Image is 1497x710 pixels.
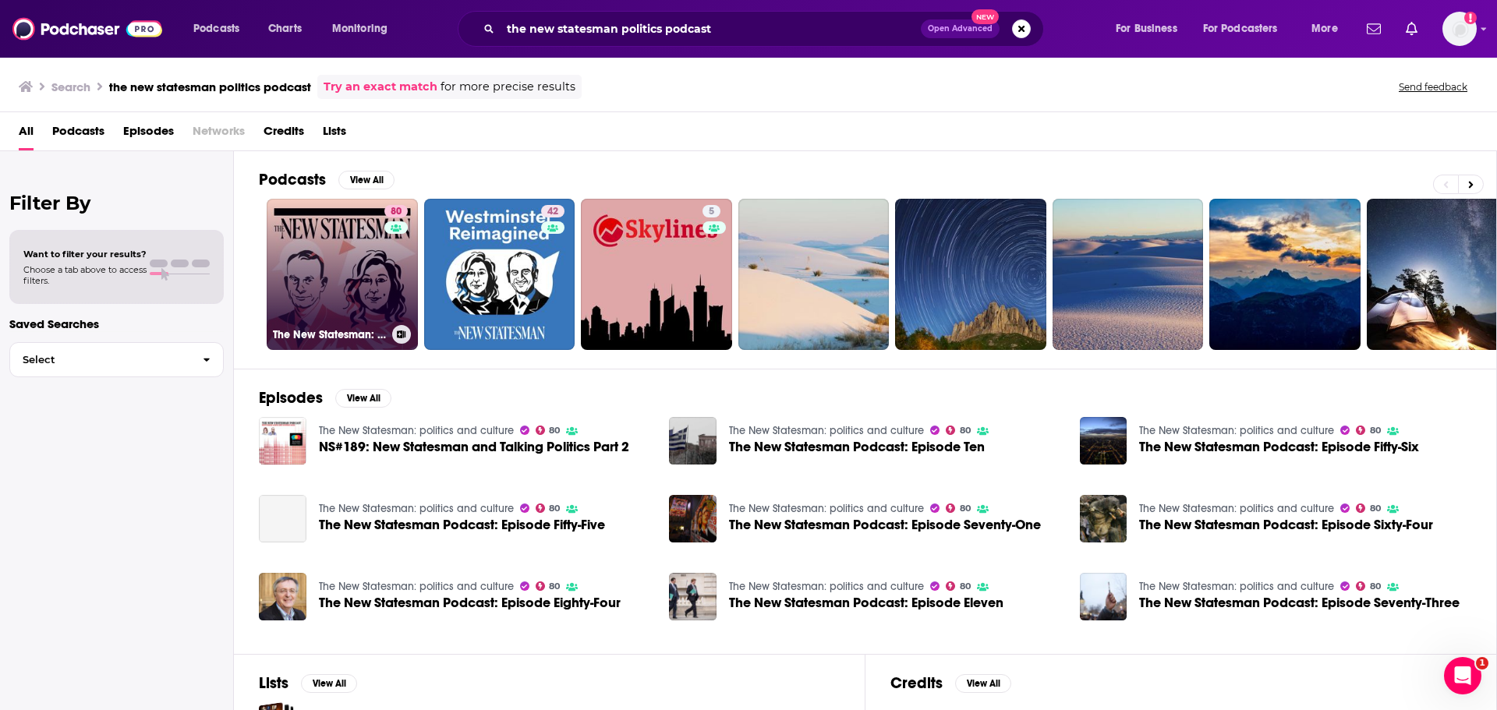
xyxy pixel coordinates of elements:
[669,495,717,542] img: The New Statesman Podcast: Episode Seventy-One
[319,580,514,593] a: The New Statesman: politics and culture
[123,118,174,150] a: Episodes
[921,19,1000,38] button: Open AdvancedNew
[946,581,971,591] a: 80
[109,79,311,94] h3: the new statesman politics podcast
[10,355,190,365] span: Select
[259,388,323,408] h2: Episodes
[1311,18,1338,40] span: More
[259,170,326,189] h2: Podcasts
[1080,495,1127,542] img: The New Statesman Podcast: Episode Sixty-Four
[259,573,306,620] img: The New Statesman Podcast: Episode Eighty-Four
[1105,16,1197,41] button: open menu
[549,505,560,512] span: 80
[928,25,993,33] span: Open Advanced
[1442,12,1477,46] img: User Profile
[52,118,104,150] a: Podcasts
[424,199,575,350] a: 42
[1361,16,1387,42] a: Show notifications dropdown
[9,316,224,331] p: Saved Searches
[729,580,924,593] a: The New Statesman: politics and culture
[955,674,1011,693] button: View All
[391,204,402,220] span: 80
[1139,518,1433,532] a: The New Statesman Podcast: Episode Sixty-Four
[384,205,408,217] a: 80
[259,388,391,408] a: EpisodesView All
[541,205,564,217] a: 42
[1139,502,1334,515] a: The New Statesman: politics and culture
[729,440,985,454] a: The New Statesman Podcast: Episode Ten
[323,118,346,150] a: Lists
[258,16,311,41] a: Charts
[319,424,514,437] a: The New Statesman: politics and culture
[1139,440,1419,454] a: The New Statesman Podcast: Episode Fifty-Six
[319,596,621,609] span: The New Statesman Podcast: Episode Eighty-Four
[19,118,34,150] a: All
[338,171,395,189] button: View All
[301,674,357,693] button: View All
[1444,657,1481,694] iframe: Intercom live chat
[193,118,245,150] span: Networks
[1356,581,1381,591] a: 80
[1356,426,1381,435] a: 80
[23,249,147,260] span: Want to filter your results?
[971,9,1000,24] span: New
[321,16,408,41] button: open menu
[549,427,560,434] span: 80
[729,518,1041,532] a: The New Statesman Podcast: Episode Seventy-One
[51,79,90,94] h3: Search
[669,417,717,465] a: The New Statesman Podcast: Episode Ten
[960,505,971,512] span: 80
[1139,580,1334,593] a: The New Statesman: politics and culture
[1370,427,1381,434] span: 80
[1464,12,1477,24] svg: Add a profile image
[259,170,395,189] a: PodcastsView All
[259,673,357,693] a: ListsView All
[946,426,971,435] a: 80
[536,503,561,513] a: 80
[259,417,306,465] img: NS#189: New Statesman and Talking Politics Part 2
[273,328,386,341] h3: The New Statesman: politics and culture
[709,204,714,220] span: 5
[193,18,239,40] span: Podcasts
[729,596,1003,609] a: The New Statesman Podcast: Episode Eleven
[472,11,1059,47] div: Search podcasts, credits, & more...
[890,673,943,693] h2: Credits
[536,581,561,591] a: 80
[547,204,558,220] span: 42
[1139,424,1334,437] a: The New Statesman: politics and culture
[581,199,732,350] a: 5
[890,673,1011,693] a: CreditsView All
[319,440,629,454] a: NS#189: New Statesman and Talking Politics Part 2
[960,427,971,434] span: 80
[9,342,224,377] button: Select
[319,518,605,532] a: The New Statesman Podcast: Episode Fifty-Five
[324,78,437,96] a: Try an exact match
[1442,12,1477,46] span: Logged in as egilfenbaum
[1370,505,1381,512] span: 80
[259,673,288,693] h2: Lists
[441,78,575,96] span: for more precise results
[12,14,162,44] img: Podchaser - Follow, Share and Rate Podcasts
[729,502,924,515] a: The New Statesman: politics and culture
[549,583,560,590] span: 80
[1476,657,1488,669] span: 1
[1080,573,1127,620] img: The New Statesman Podcast: Episode Seventy-Three
[702,205,720,217] a: 5
[1400,16,1424,42] a: Show notifications dropdown
[259,495,306,542] a: The New Statesman Podcast: Episode Fifty-Five
[264,118,304,150] a: Credits
[669,573,717,620] img: The New Statesman Podcast: Episode Eleven
[1080,417,1127,465] img: The New Statesman Podcast: Episode Fifty-Six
